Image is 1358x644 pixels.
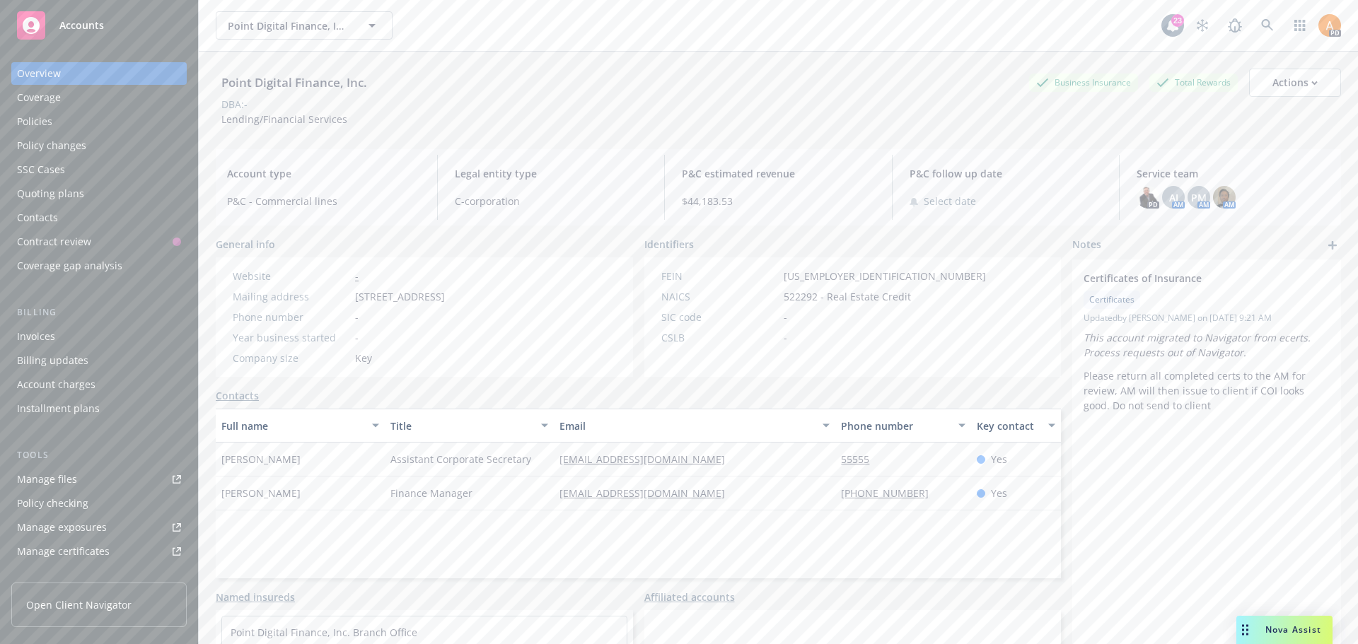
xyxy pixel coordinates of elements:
div: Key contact [977,418,1040,433]
div: Installment plans [17,397,100,420]
a: Billing updates [11,349,187,372]
a: add [1324,237,1341,254]
a: Contract review [11,230,187,253]
div: Policy checking [17,492,88,515]
div: DBA: - [221,97,248,112]
img: photo [1137,186,1159,209]
div: Manage exposures [17,516,107,539]
p: Please return all completed certs to the AM for review, AM will then issue to client if COI looks... [1084,368,1330,413]
span: Accounts [59,20,104,31]
span: [STREET_ADDRESS] [355,289,445,304]
div: Overview [17,62,61,85]
span: Select date [924,194,976,209]
span: - [784,310,787,324]
button: Point Digital Finance, Inc. [216,11,393,40]
div: Account charges [17,373,95,396]
div: Manage certificates [17,540,110,563]
span: Yes [991,452,1007,467]
a: [EMAIL_ADDRESS][DOMAIN_NAME] [559,452,736,466]
div: Drag to move [1236,616,1254,644]
span: [PERSON_NAME] [221,486,301,500]
a: Policy checking [11,492,187,515]
div: Coverage [17,86,61,109]
span: Assistant Corporate Secretary [390,452,531,467]
a: Policies [11,110,187,133]
span: $44,183.53 [682,194,875,209]
div: Company size [233,351,349,365]
div: Business Insurance [1029,74,1138,91]
div: Year business started [233,330,349,345]
span: [PERSON_NAME] [221,452,301,467]
span: Point Digital Finance, Inc. [228,18,350,33]
a: Overview [11,62,187,85]
span: Lending/Financial Services [221,112,347,126]
span: PM [1191,190,1207,205]
a: [EMAIL_ADDRESS][DOMAIN_NAME] [559,486,736,500]
span: Notes [1072,237,1101,254]
div: Billing updates [17,349,88,372]
button: Actions [1249,69,1341,97]
span: C-corporation [455,194,648,209]
span: Key [355,351,372,365]
a: Coverage gap analysis [11,254,187,277]
div: Total Rewards [1149,74,1238,91]
span: [US_EMPLOYER_IDENTIFICATION_NUMBER] [784,269,986,283]
a: Named insureds [216,590,295,604]
span: Identifiers [644,237,694,252]
span: AJ [1169,190,1178,205]
div: Title [390,418,533,433]
div: Email [559,418,814,433]
div: Manage files [17,468,77,491]
button: Phone number [835,409,970,443]
a: Manage BORs [11,564,187,587]
span: Certificates [1089,293,1134,306]
a: Accounts [11,6,187,45]
div: Tools [11,448,187,462]
div: Billing [11,305,187,320]
div: Invoices [17,325,55,348]
a: Switch app [1286,11,1314,40]
span: Yes [991,486,1007,500]
span: Nova Assist [1265,623,1321,636]
a: Manage files [11,468,187,491]
div: Phone number [233,310,349,324]
a: Point Digital Finance, Inc. Branch Office [231,626,417,639]
a: Manage certificates [11,540,187,563]
a: Contacts [11,206,187,229]
span: General info [216,237,275,252]
a: Installment plans [11,397,187,420]
span: P&C - Commercial lines [227,194,420,209]
span: 522292 - Real Estate Credit [784,289,911,304]
button: Title [385,409,554,443]
span: Service team [1137,166,1330,181]
a: Report a Bug [1221,11,1249,40]
span: Manage exposures [11,516,187,539]
div: Policies [17,110,52,133]
span: Legal entity type [455,166,648,181]
a: Quoting plans [11,182,187,205]
div: Actions [1272,69,1318,96]
div: Phone number [841,418,949,433]
a: Search [1253,11,1282,40]
a: Affiliated accounts [644,590,735,604]
button: Full name [216,409,385,443]
div: Full name [221,418,364,433]
div: Mailing address [233,289,349,304]
div: Quoting plans [17,182,84,205]
button: Email [554,409,835,443]
img: photo [1318,14,1341,37]
div: CSLB [661,330,778,345]
div: Website [233,269,349,283]
img: photo [1213,186,1236,209]
div: Manage BORs [17,564,83,587]
span: P&C estimated revenue [682,166,875,181]
div: Policy changes [17,134,86,157]
a: Account charges [11,373,187,396]
span: Finance Manager [390,486,472,500]
a: 55555 [841,452,881,466]
a: SSC Cases [11,158,187,181]
div: Contract review [17,230,91,253]
span: - [784,330,787,345]
div: SIC code [661,310,778,324]
em: This account migrated to Navigator from ecerts. Process requests out of Navigator. [1084,331,1313,359]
